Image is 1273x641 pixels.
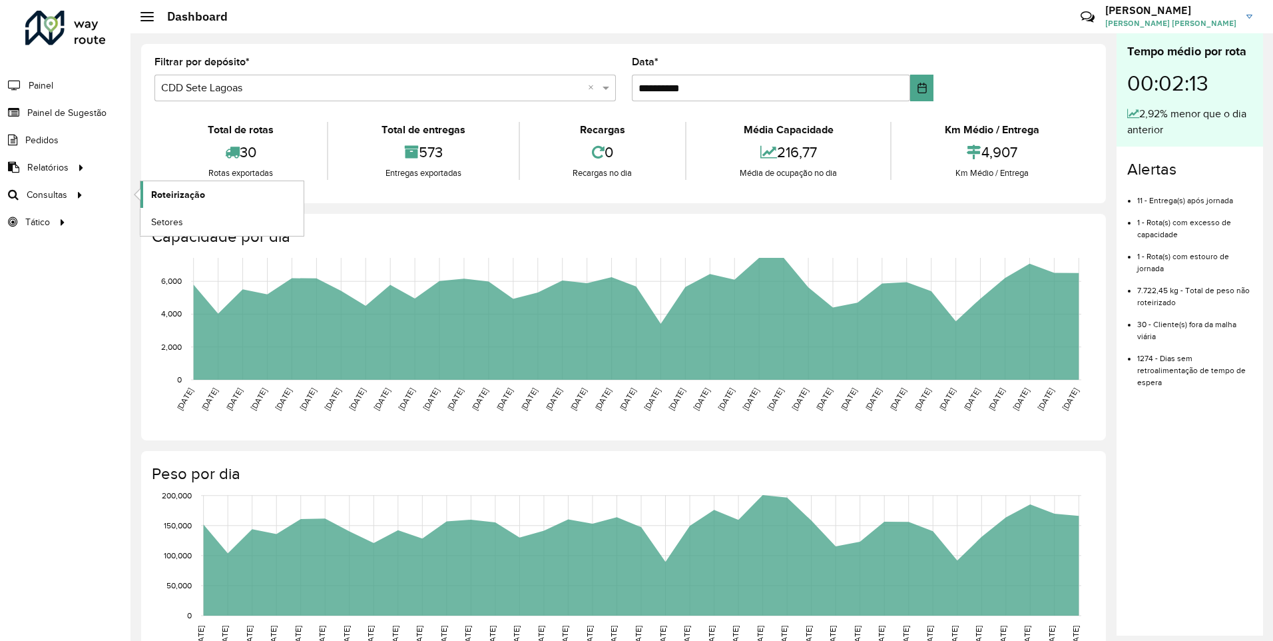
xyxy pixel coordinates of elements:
[523,138,682,167] div: 0
[519,386,539,412] text: [DATE]
[151,215,183,229] span: Setores
[864,386,883,412] text: [DATE]
[569,386,588,412] text: [DATE]
[1127,61,1252,106] div: 00:02:13
[523,122,682,138] div: Recargas
[741,386,760,412] text: [DATE]
[1137,185,1252,207] li: 11 - Entrega(s) após jornada
[25,133,59,147] span: Pedidos
[523,167,682,180] div: Recargas no dia
[544,386,563,412] text: [DATE]
[397,386,416,412] text: [DATE]
[692,386,711,412] text: [DATE]
[1127,43,1252,61] div: Tempo médio por rota
[140,181,304,208] a: Roteirização
[161,342,182,351] text: 2,000
[937,386,957,412] text: [DATE]
[332,167,515,180] div: Entregas exportadas
[158,122,324,138] div: Total de rotas
[161,310,182,319] text: 4,000
[224,386,244,412] text: [DATE]
[161,277,182,285] text: 6,000
[200,386,219,412] text: [DATE]
[962,386,981,412] text: [DATE]
[1127,160,1252,179] h4: Alertas
[888,386,907,412] text: [DATE]
[348,386,367,412] text: [DATE]
[1137,342,1252,388] li: 1274 - Dias sem retroalimentação de tempo de espera
[154,9,228,24] h2: Dashboard
[618,386,637,412] text: [DATE]
[1137,207,1252,241] li: 1 - Rota(s) com excesso de capacidade
[323,386,342,412] text: [DATE]
[766,386,785,412] text: [DATE]
[152,464,1093,484] h4: Peso por dia
[158,138,324,167] div: 30
[1137,241,1252,275] li: 1 - Rota(s) com estouro de jornada
[1105,17,1236,29] span: [PERSON_NAME] [PERSON_NAME]
[164,551,192,560] text: 100,000
[910,75,933,101] button: Choose Date
[249,386,268,412] text: [DATE]
[152,227,1093,247] h4: Capacidade por dia
[175,386,194,412] text: [DATE]
[1137,275,1252,309] li: 7.722,45 kg - Total de peso não roteirizado
[690,122,887,138] div: Média Capacidade
[164,521,192,530] text: 150,000
[716,386,736,412] text: [DATE]
[690,138,887,167] div: 216,77
[274,386,293,412] text: [DATE]
[187,611,192,620] text: 0
[27,188,67,202] span: Consultas
[372,386,391,412] text: [DATE]
[445,386,465,412] text: [DATE]
[25,215,50,229] span: Tático
[154,54,250,70] label: Filtrar por depósito
[987,386,1006,412] text: [DATE]
[162,491,192,500] text: 200,000
[495,386,514,412] text: [DATE]
[1011,386,1031,412] text: [DATE]
[895,138,1089,167] div: 4,907
[27,106,107,120] span: Painel de Sugestão
[895,122,1089,138] div: Km Médio / Entrega
[332,122,515,138] div: Total de entregas
[332,138,515,167] div: 573
[29,79,53,93] span: Painel
[1073,3,1102,31] a: Contato Rápido
[895,167,1089,180] div: Km Médio / Entrega
[470,386,489,412] text: [DATE]
[1061,386,1080,412] text: [DATE]
[690,167,887,180] div: Média de ocupação no dia
[632,54,658,70] label: Data
[421,386,441,412] text: [DATE]
[166,581,192,590] text: 50,000
[913,386,932,412] text: [DATE]
[642,386,662,412] text: [DATE]
[588,80,599,96] span: Clear all
[1105,4,1236,17] h3: [PERSON_NAME]
[839,386,858,412] text: [DATE]
[151,188,205,202] span: Roteirização
[667,386,686,412] text: [DATE]
[298,386,318,412] text: [DATE]
[1127,106,1252,138] div: 2,92% menor que o dia anterior
[814,386,834,412] text: [DATE]
[1137,309,1252,342] li: 30 - Cliente(s) fora da malha viária
[27,161,69,175] span: Relatórios
[1036,386,1055,412] text: [DATE]
[140,209,304,235] a: Setores
[593,386,613,412] text: [DATE]
[790,386,810,412] text: [DATE]
[177,375,182,384] text: 0
[158,167,324,180] div: Rotas exportadas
